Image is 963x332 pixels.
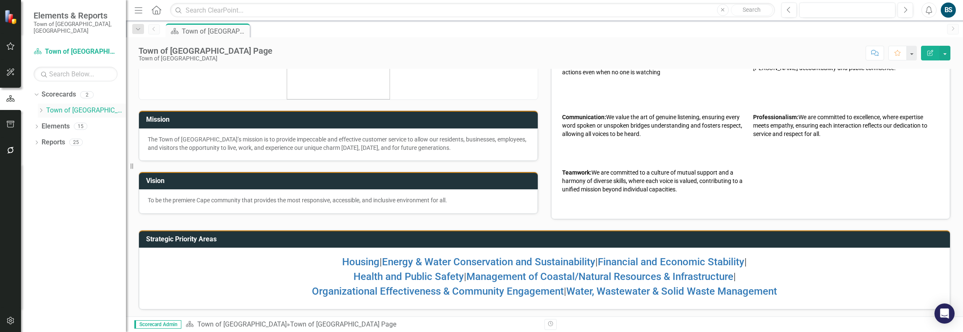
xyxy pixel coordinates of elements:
p: We are committed to excellence, where expertise meets empathy, ensuring each interaction reflects... [753,113,939,138]
div: 25 [69,139,83,146]
a: Elements [42,122,70,131]
p: The Town of [GEOGRAPHIC_DATA]’s mission is to provide impeccable and effective customer service t... [148,135,529,152]
div: 2 [80,91,94,98]
span: | [312,285,777,297]
p: We are committed to a culture of mutual support and a harmony of diverse skills, where each voice... [562,168,749,193]
a: Town of [GEOGRAPHIC_DATA] [46,106,126,115]
a: Town of [GEOGRAPHIC_DATA] [34,47,118,57]
a: Health and Public Safety [353,271,464,282]
button: BS [941,3,956,18]
h3: Strategic Priority Areas [146,235,946,243]
input: Search ClearPoint... [170,3,775,18]
div: Town of [GEOGRAPHIC_DATA] [139,55,272,62]
a: Reports [42,138,65,147]
input: Search Below... [34,67,118,81]
p: We value the art of genuine listening, ensuring every word spoken or unspoken bridges understandi... [562,113,749,138]
h3: Vision [146,177,534,185]
a: Scorecards [42,90,76,99]
p: To be the premiere Cape community that provides the most responsive, accessible, and inclusive en... [148,196,529,204]
strong: Professionalism: [753,114,798,120]
span: Elements & Reports [34,10,118,21]
span: Search [743,6,761,13]
strong: Teamwork: [562,169,591,176]
a: Financial and Economic Stability [598,256,744,268]
a: Energy & Water Conservation and Sustainability [382,256,595,268]
span: | | | [342,256,747,268]
img: ClearPoint Strategy [4,10,19,24]
a: Housing [342,256,379,268]
span: Scorecard Admin [134,320,181,329]
small: Town of [GEOGRAPHIC_DATA], [GEOGRAPHIC_DATA] [34,21,118,34]
div: Town of [GEOGRAPHIC_DATA] Page [290,320,396,328]
a: Water, Wastewater & Solid Waste Management [566,285,777,297]
div: Open Intercom Messenger [934,303,955,324]
div: Town of [GEOGRAPHIC_DATA] Page [139,46,272,55]
a: Management of Coastal/Natural Resources & Infrastructure [466,271,733,282]
strong: Communication: [562,114,606,120]
button: Search [731,4,773,16]
div: Town of [GEOGRAPHIC_DATA] Page [182,26,248,37]
div: » [186,320,538,329]
span: | | [353,271,736,282]
a: Organizational Effectiveness & Community Engagement [312,285,564,297]
div: 15 [74,123,87,130]
a: Town of [GEOGRAPHIC_DATA] [197,320,287,328]
h3: Mission [146,116,534,123]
